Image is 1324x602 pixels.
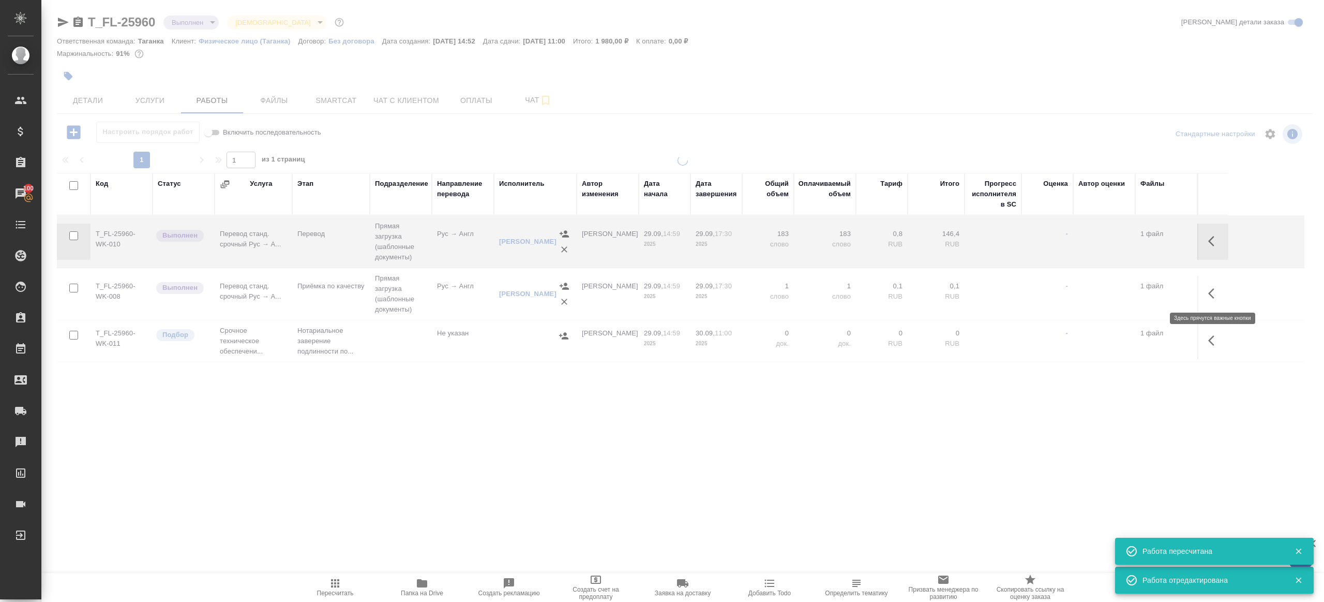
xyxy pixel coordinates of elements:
div: Автор изменения [582,179,634,199]
button: Удалить [556,242,572,257]
div: Оплачиваемый объем [799,179,851,199]
div: Услуга [250,179,272,189]
button: Назначить [556,278,572,294]
button: Пересчитать [292,573,379,602]
span: Определить тематику [825,590,887,597]
button: Добавить Todo [726,573,813,602]
div: Подразделение [375,179,428,189]
button: Удалить [556,294,572,310]
span: Создать рекламацию [478,590,540,597]
span: Папка на Drive [401,590,443,597]
a: 100 [3,181,39,207]
div: Файлы [1140,179,1164,189]
div: Тариф [880,179,902,189]
button: Здесь прячутся важные кнопки [1202,328,1227,353]
div: Работа пересчитана [1142,546,1279,556]
span: Скопировать ссылку на оценку заказа [993,586,1067,600]
div: Дата начала [644,179,685,199]
div: Работа отредактирована [1142,575,1279,585]
button: Создать рекламацию [465,573,552,602]
div: Прогресс исполнителя в SC [970,179,1016,210]
span: Добавить Todo [748,590,791,597]
span: Призвать менеджера по развитию [906,586,981,600]
div: Этап [297,179,313,189]
span: Создать счет на предоплату [559,586,633,600]
div: Общий объем [747,179,789,199]
div: Исполнитель [499,179,545,189]
span: 100 [17,183,40,194]
span: Заявка на доставку [655,590,711,597]
div: Код [96,179,108,189]
span: Пересчитать [317,590,354,597]
button: Скопировать ссылку на оценку заказа [987,573,1074,602]
button: Закрыть [1288,576,1309,585]
button: Папка на Drive [379,573,465,602]
div: Дата завершения [696,179,737,199]
div: Итого [940,179,959,189]
button: Назначить [556,328,571,344]
div: Направление перевода [437,179,489,199]
button: Сгруппировать [220,179,230,189]
div: Оценка [1043,179,1068,189]
button: Закрыть [1288,547,1309,556]
div: Автор оценки [1078,179,1125,189]
button: Назначить [556,226,572,242]
button: Заявка на доставку [639,573,726,602]
button: Здесь прячутся важные кнопки [1202,229,1227,254]
button: Определить тематику [813,573,900,602]
button: Призвать менеджера по развитию [900,573,987,602]
div: Статус [158,179,181,189]
button: Создать счет на предоплату [552,573,639,602]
